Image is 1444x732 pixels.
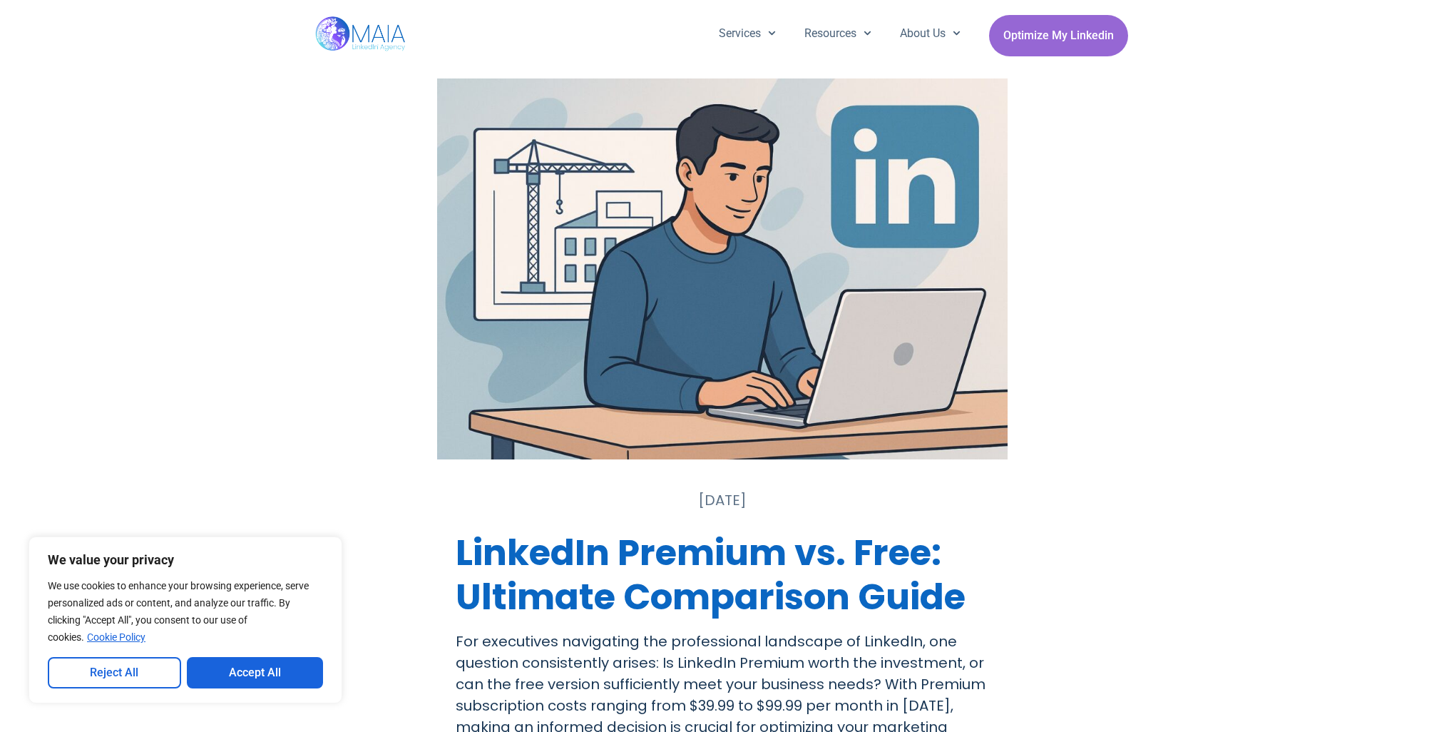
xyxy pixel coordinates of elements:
[698,489,747,511] a: [DATE]
[48,551,323,569] p: We value your privacy
[698,490,747,510] time: [DATE]
[187,657,324,688] button: Accept All
[790,15,886,52] a: Resources
[989,15,1128,56] a: Optimize My Linkedin
[705,15,976,52] nav: Menu
[456,531,989,619] h1: LinkedIn Premium vs. Free: Ultimate Comparison Guide
[1003,22,1114,49] span: Optimize My Linkedin
[29,537,342,703] div: We value your privacy
[48,577,323,646] p: We use cookies to enhance your browsing experience, serve personalized ads or content, and analyz...
[886,15,975,52] a: About Us
[48,657,181,688] button: Reject All
[705,15,790,52] a: Services
[86,631,146,644] a: Cookie Policy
